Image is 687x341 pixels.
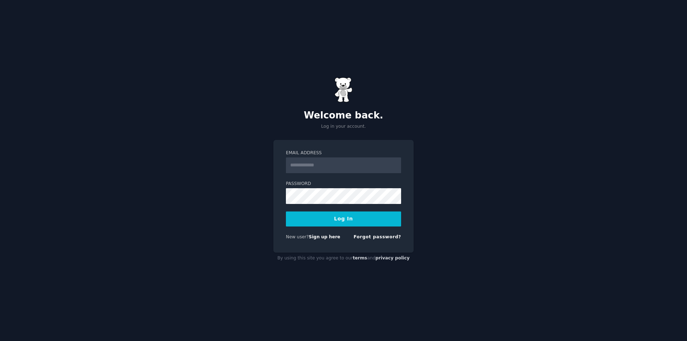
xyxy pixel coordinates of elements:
h2: Welcome back. [273,110,414,121]
p: Log in your account. [273,123,414,130]
img: Gummy Bear [335,77,352,102]
label: Email Address [286,150,401,156]
label: Password [286,181,401,187]
span: New user? [286,234,309,239]
a: Sign up here [309,234,340,239]
a: privacy policy [375,255,410,260]
button: Log In [286,211,401,226]
a: terms [353,255,367,260]
div: By using this site you agree to our and [273,253,414,264]
a: Forgot password? [354,234,401,239]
